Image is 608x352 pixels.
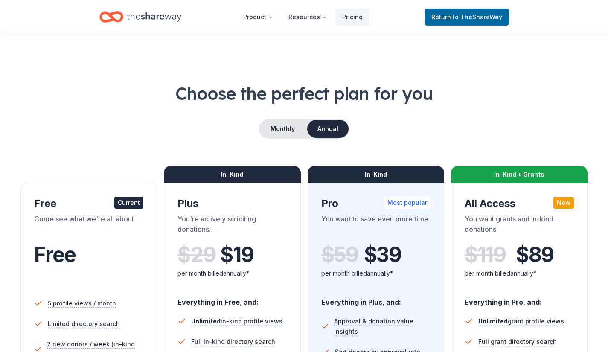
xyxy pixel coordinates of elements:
div: Everything in Pro, and: [465,290,574,308]
div: per month billed annually* [177,268,287,279]
h1: Choose the perfect plan for you [20,81,588,105]
div: Pro [321,197,431,210]
button: Resources [282,9,334,26]
div: In-Kind [308,166,444,183]
span: Approval & donation value insights [334,316,431,337]
div: In-Kind + Grants [451,166,588,183]
span: Free [34,242,76,267]
div: Free [34,197,143,210]
a: Returnto TheShareWay [425,9,509,26]
div: You want grants and in-kind donations! [465,214,574,238]
div: New [553,197,574,209]
a: Pricing [335,9,369,26]
span: Unlimited [191,317,221,325]
div: Everything in Plus, and: [321,290,431,308]
span: $ 39 [364,243,401,267]
a: Home [99,7,181,27]
div: Come see what we're all about. [34,214,143,238]
span: Return [431,12,502,22]
button: Monthly [260,120,305,138]
div: You want to save even more time. [321,214,431,238]
div: In-Kind [164,166,300,183]
span: $ 89 [516,243,554,267]
span: Unlimited [478,317,508,325]
div: per month billed annually* [465,268,574,279]
span: 5 profile views / month [48,298,116,308]
div: Most popular [384,197,431,209]
button: Annual [307,120,349,138]
span: Full grant directory search [478,337,557,347]
span: Limited directory search [48,319,120,329]
span: in-kind profile views [191,317,282,325]
div: Everything in Free, and: [177,290,287,308]
div: per month billed annually* [321,268,431,279]
span: to TheShareWay [453,13,502,20]
nav: Main [236,7,369,27]
span: grant profile views [478,317,564,325]
div: All Access [465,197,574,210]
span: Full in-kind directory search [191,337,275,347]
span: $ 19 [220,243,253,267]
div: You're actively soliciting donations. [177,214,287,238]
div: Plus [177,197,287,210]
div: Current [114,197,143,209]
button: Product [236,9,280,26]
